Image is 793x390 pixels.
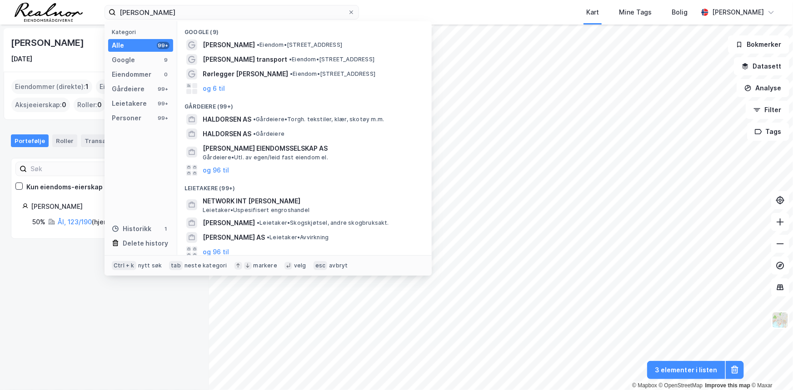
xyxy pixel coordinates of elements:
div: [PERSON_NAME] [31,201,187,212]
div: 0 [162,71,170,78]
span: [PERSON_NAME] AS [203,232,265,243]
span: Gårdeiere [253,130,284,138]
div: Historikk [112,223,151,234]
span: HALDORSEN AS [203,128,251,139]
span: [PERSON_NAME] [203,39,255,50]
div: Kontrollprogram for chat [748,346,793,390]
span: Eiendom • [STREET_ADDRESS] [257,41,342,49]
span: [PERSON_NAME] transport [203,54,287,65]
span: [PERSON_NAME] [203,217,255,228]
span: HALDORSEN AS [203,114,251,125]
div: [DATE] [11,54,32,64]
div: Alle [112,40,124,51]
div: velg [294,262,306,269]
button: Bokmerker [728,35,789,54]
button: Filter [746,101,789,119]
span: 0 [97,99,102,110]
span: [PERSON_NAME] EIENDOMSSELSKAP AS [203,143,421,154]
div: 1 [162,225,170,232]
div: Google (9) [177,21,432,38]
div: esc [314,261,328,270]
div: Kart [586,7,599,18]
div: 99+ [157,42,170,49]
span: Gårdeiere • Torgh. tekstiler, klær, skotøy m.m. [253,116,384,123]
span: Eiendom • [STREET_ADDRESS] [289,56,374,63]
div: [PERSON_NAME] [712,7,764,18]
button: Tags [747,123,789,141]
a: Improve this map [705,382,750,389]
span: Gårdeiere • Utl. av egen/leid fast eiendom el. [203,154,328,161]
div: [PERSON_NAME] [11,35,85,50]
button: og 6 til [203,83,225,94]
div: Roller : [74,98,105,112]
span: • [290,70,293,77]
div: Portefølje [11,134,49,147]
div: neste kategori [185,262,227,269]
div: Eiendommer [112,69,151,80]
span: Leietaker • Avvirkning [267,234,329,241]
div: Ctrl + k [112,261,136,270]
div: Bolig [672,7,688,18]
div: ( hjemmelshaver ) [58,217,145,227]
div: 99+ [157,85,170,93]
img: Z [772,311,789,329]
span: Rørlegger [PERSON_NAME] [203,69,288,79]
span: • [289,56,292,63]
div: Gårdeiere (99+) [177,96,432,112]
div: Google [112,54,135,65]
span: Eiendom • [STREET_ADDRESS] [290,70,375,78]
span: Leietaker • Skogskjøtsel, andre skogbruksakt. [257,219,389,227]
span: • [253,116,256,123]
div: tab [169,261,183,270]
div: nytt søk [138,262,162,269]
iframe: Chat Widget [748,346,793,390]
div: Aksjeeierskap : [11,98,70,112]
div: Gårdeiere [112,84,145,94]
input: Søk [27,162,126,176]
div: Transaksjoner [81,134,143,147]
div: avbryt [329,262,348,269]
a: Ål, 123/190 [58,218,92,226]
div: Personer [112,113,141,123]
button: Datasett [734,57,789,75]
div: Kategori [112,29,173,35]
button: Analyse [737,79,789,97]
span: • [267,234,269,241]
div: Kun eiendoms-eierskap [26,182,103,193]
div: Mine Tags [619,7,652,18]
img: realnor-logo.934646d98de889bb5806.png [15,3,83,22]
span: • [253,130,256,137]
span: NETWORK INT [PERSON_NAME] [203,196,421,207]
a: OpenStreetMap [659,382,703,389]
span: • [257,219,259,226]
div: Leietakere (99+) [177,178,432,194]
div: 50% [32,217,45,227]
input: Søk på adresse, matrikkel, gårdeiere, leietakere eller personer [116,5,348,19]
span: 1 [85,81,89,92]
span: 0 [62,99,66,110]
button: og 96 til [203,247,229,257]
div: 9 [162,56,170,64]
div: Eiendommer (direkte) : [11,79,92,94]
a: Mapbox [632,382,657,389]
span: Leietaker • Uspesifisert engroshandel [203,207,309,214]
div: Delete history [123,238,168,249]
div: Roller [52,134,77,147]
div: Leietakere [112,98,147,109]
div: 99+ [157,100,170,107]
div: 99+ [157,114,170,122]
button: 3 elementer i listen [647,361,725,379]
div: Eiendommer (Indirekte) : [96,79,184,94]
span: • [257,41,259,48]
div: markere [254,262,277,269]
button: og 96 til [203,165,229,176]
